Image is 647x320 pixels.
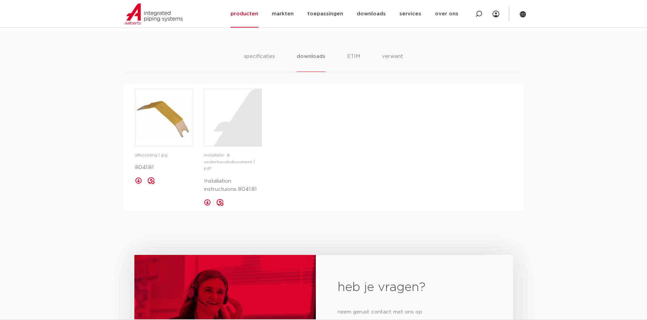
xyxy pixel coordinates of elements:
p: 8041.81 [135,164,193,172]
p: neem gerust contact met ons op [338,307,491,318]
p: afbeelding | jpg [135,152,193,159]
img: image for 8041.81 [135,89,193,146]
li: specificaties [244,52,275,72]
a: image for 8041.81 [135,89,193,147]
li: verwant [382,52,403,72]
li: downloads [297,52,325,72]
p: Installation instructuions 8041.81 [204,177,262,194]
h2: heb je vragen? [338,279,491,296]
li: ETIM [347,52,360,72]
p: installatie- & onderhoudsdocument | pdf [204,152,262,172]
